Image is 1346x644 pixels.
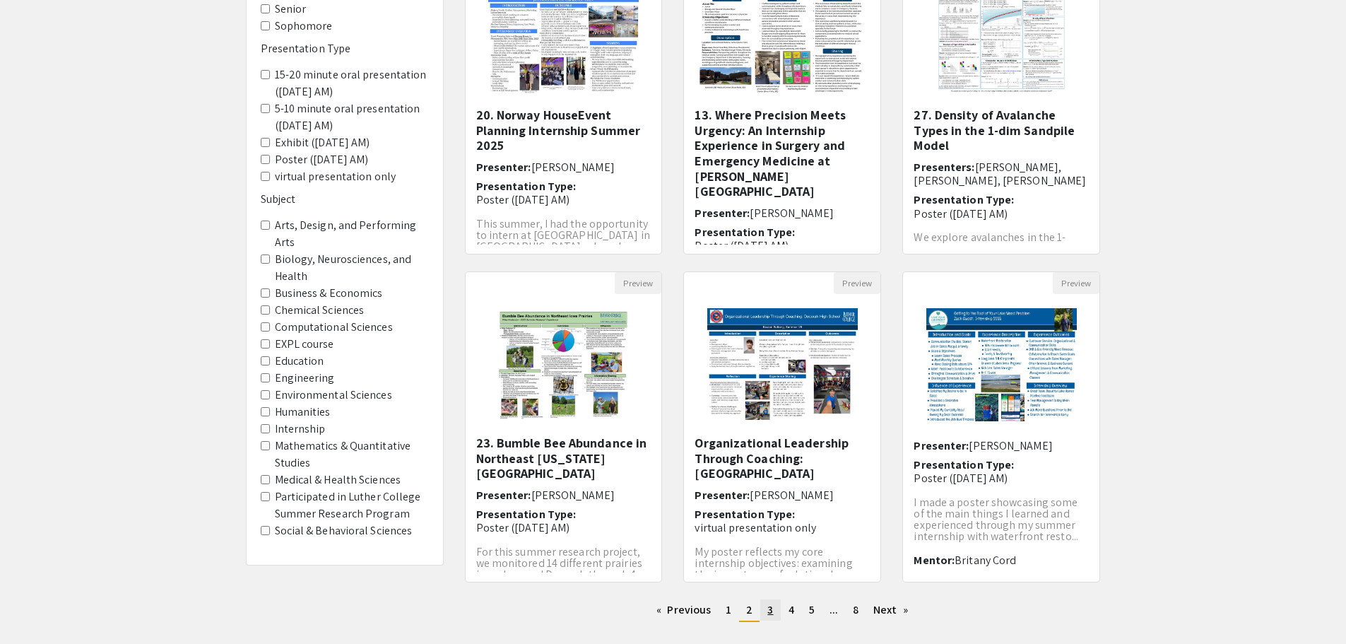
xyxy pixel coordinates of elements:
[275,100,429,134] label: 5-10 minute oral presentation ([DATE] AM)
[914,553,955,568] span: Mentor:
[275,472,401,488] label: Medical & Health Sciences
[275,488,429,522] label: Participated in Luther College Summer Research Program
[476,193,651,206] p: Poster ([DATE] AM)
[476,488,651,502] h6: Presenter:
[275,251,429,285] label: Biology, Neurosciences, and Health
[615,272,661,294] button: Preview
[695,507,795,522] span: Presentation Type:
[476,160,651,174] h6: Presenter:
[914,192,1014,207] span: Presentation Type:
[695,225,795,240] span: Presentation Type:
[1053,272,1099,294] button: Preview
[914,160,1089,187] h6: Presenters:
[275,404,331,421] label: Humanities
[275,134,370,151] label: Exhibit ([DATE] AM)
[914,232,1089,254] p: We explore avalanches in the 1-dimensional sandpile model,
[695,546,870,603] p: My poster reflects my core internship objectives: examining the importance of relational developm...
[275,302,365,319] label: Chemical Sciences
[476,521,651,534] p: Poster ([DATE] AM)
[789,602,794,617] span: 4
[531,488,615,503] span: [PERSON_NAME]
[830,602,838,617] span: ...
[834,272,880,294] button: Preview
[482,294,646,435] img: <p>23. Bumble Bee Abundance in Northeast Iowa Prairies</p>
[275,168,396,185] label: virtual presentation only
[695,435,870,481] h5: Organizational Leadership Through Coaching: [GEOGRAPHIC_DATA]
[695,206,870,220] h6: Presenter:
[853,602,858,617] span: 8
[476,107,651,153] h5: 20. Norway HouseEvent Planning Internship Summer 2025
[275,522,413,539] label: Social & Behavioral Sciences
[275,353,324,370] label: Education
[955,553,1016,568] span: Britany Cord
[695,239,870,252] p: Poster ([DATE] AM)
[275,285,383,302] label: Business & Economics
[476,546,651,592] p: For this summer research project, we monitored 14 different prairies in and around Decorah throug...
[476,179,577,194] span: Presentation Type:
[750,206,833,221] span: [PERSON_NAME]
[750,488,833,503] span: [PERSON_NAME]
[476,435,651,481] h5: 23. Bumble Bee Abundance in Northeast [US_STATE][GEOGRAPHIC_DATA]
[809,602,815,617] span: 5
[11,580,60,633] iframe: Chat
[693,294,872,435] img: <p>Organizational Leadership Through Coaching: Decorah High School</p>
[476,216,650,254] span: This summer, I had the opportunity to intern at [GEOGRAPHIC_DATA] in [GEOGRAPHIC_DATA], where I s...
[912,294,1091,435] img: <p>40. Summer 2025 internship as a Sales Associate for waterfront restoration.</p>
[261,192,429,206] h6: Subject
[275,421,326,438] label: Internship
[649,599,718,621] a: Previous page
[275,336,334,353] label: EXPL course
[726,602,731,617] span: 1
[275,66,429,100] label: 15-20 minute oral presentation ([DATE] AM)
[914,207,1089,221] p: Poster ([DATE] AM)
[683,271,881,582] div: Open Presentation <p>Organizational Leadership Through Coaching: Decorah High School</p>
[969,438,1052,453] span: [PERSON_NAME]
[476,507,577,522] span: Presentation Type:
[275,1,307,18] label: Senior
[275,18,333,35] label: Sophomore
[465,271,663,582] div: Open Presentation <p>23. Bumble Bee Abundance in Northeast Iowa Prairies</p>
[914,160,1086,188] span: [PERSON_NAME], [PERSON_NAME], [PERSON_NAME]
[531,160,615,175] span: [PERSON_NAME]
[275,438,429,472] label: Mathematics & Quantitative Studies
[914,472,1089,485] p: Poster ([DATE] AM)
[695,107,870,199] h5: 13. Where Precision Meets Urgency: An Internship Experience in Surgery and Emergency Medicine at ...
[767,602,773,617] span: 3
[275,151,369,168] label: Poster ([DATE] AM)
[275,387,392,404] label: Environmental Sciences
[275,217,429,251] label: Arts, Design, and Performing Arts
[914,439,1089,452] h6: Presenter:
[902,271,1100,582] div: Open Presentation <p>40. Summer 2025 internship as a Sales Associate for waterfront restoration.</p>
[261,42,429,55] h6: Presentation Type
[866,599,915,621] a: Next page
[275,319,393,336] label: Computational Sciences
[914,107,1089,153] h5: 27. Density of Avalanche Types in the 1-dim Sandpile Model
[914,457,1014,472] span: Presentation Type:
[275,370,335,387] label: Engineering
[695,521,870,534] p: virtual presentation only
[465,599,1101,622] ul: Pagination
[695,488,870,502] h6: Presenter:
[746,602,752,617] span: 2
[914,497,1089,542] p: I made a poster showcasing some of the main things I learned and experienced through my summer in...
